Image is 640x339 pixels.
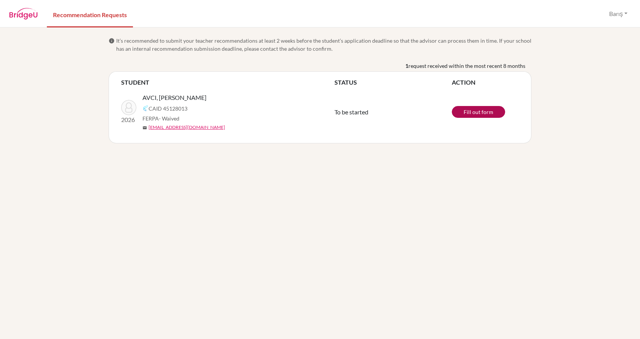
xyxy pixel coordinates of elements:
[452,78,519,87] th: ACTION
[121,78,334,87] th: STUDENT
[149,124,225,131] a: [EMAIL_ADDRESS][DOMAIN_NAME]
[142,125,147,130] span: mail
[142,114,179,122] span: FERPA
[452,106,505,118] a: Fill out form
[149,104,187,112] span: CAID 45128013
[142,93,206,102] span: AVCI, [PERSON_NAME]
[405,62,408,70] b: 1
[121,115,136,124] p: 2026
[9,8,38,19] img: BridgeU logo
[334,78,452,87] th: STATUS
[606,6,631,21] button: Barış
[142,105,149,111] img: Common App logo
[408,62,525,70] span: request received within the most recent 8 months
[116,37,531,53] span: It’s recommended to submit your teacher recommendations at least 2 weeks before the student’s app...
[109,38,115,44] span: info
[159,115,179,122] span: - Waived
[334,108,368,116] span: To be started
[47,1,133,27] a: Recommendation Requests
[121,100,136,115] img: AVCI, Ahmet Deniz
